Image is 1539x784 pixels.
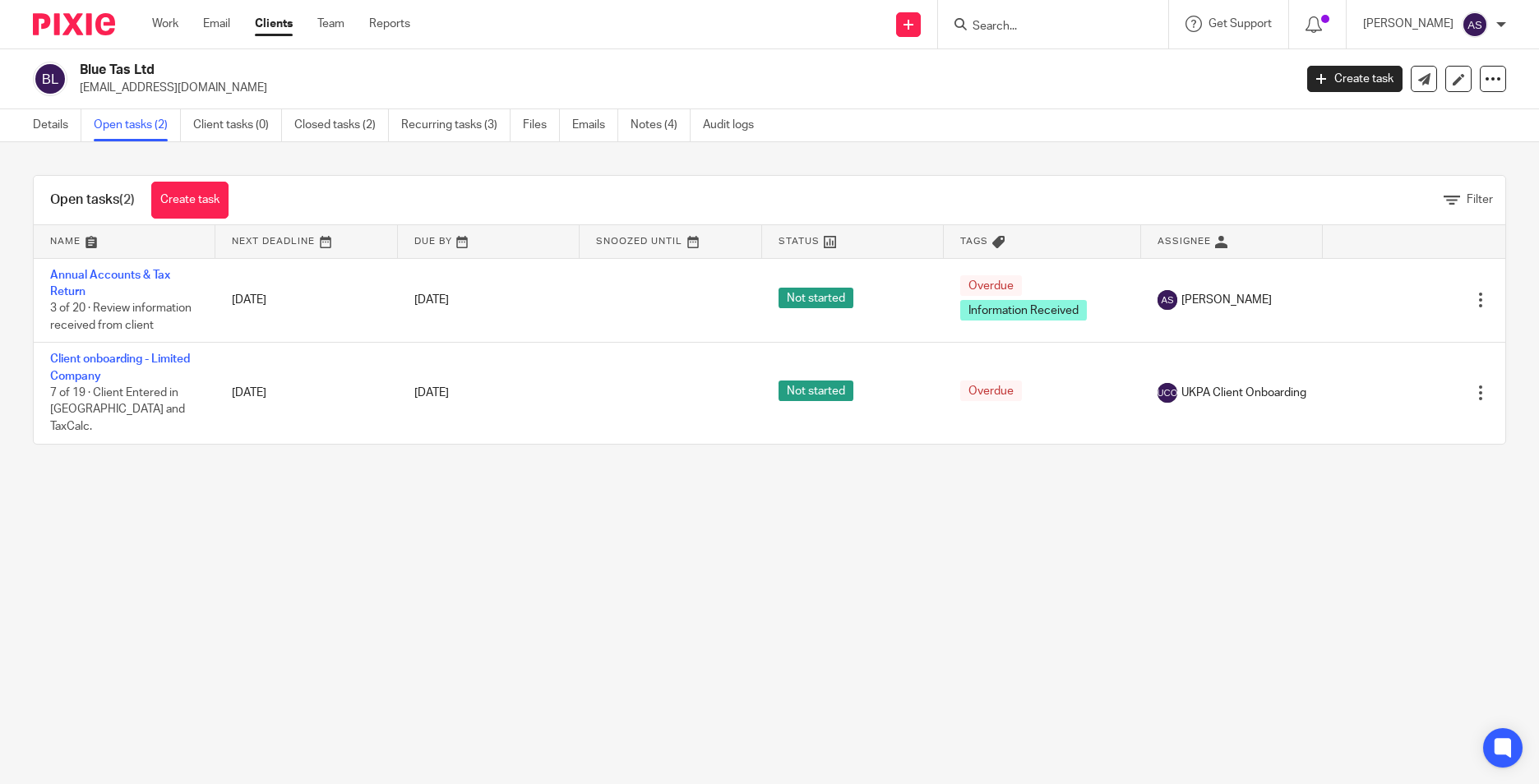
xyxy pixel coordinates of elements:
[960,300,1087,321] span: Information Received
[203,16,230,32] a: Email
[960,275,1022,296] span: Overdue
[631,109,691,141] a: Notes (4)
[255,16,293,32] a: Clients
[151,182,229,219] a: Create task
[317,16,344,32] a: Team
[369,16,410,32] a: Reports
[1462,12,1488,38] img: svg%3E
[1181,385,1306,401] span: UKPA Client Onboarding
[779,288,853,308] span: Not started
[414,294,449,306] span: [DATE]
[33,62,67,96] img: svg%3E
[294,109,389,141] a: Closed tasks (2)
[215,258,397,343] td: [DATE]
[572,109,618,141] a: Emails
[1307,66,1403,92] a: Create task
[596,237,682,246] span: Snoozed Until
[779,380,853,401] span: Not started
[50,270,170,297] a: Annual Accounts & Tax Return
[1158,383,1177,403] img: svg%3E
[50,353,190,381] a: Client onboarding - Limited Company
[1181,292,1272,308] span: [PERSON_NAME]
[960,237,988,246] span: Tags
[703,109,766,141] a: Audit logs
[94,109,181,141] a: Open tasks (2)
[1209,18,1272,30] span: Get Support
[971,20,1119,35] input: Search
[33,109,81,141] a: Details
[50,387,185,432] span: 7 of 19 · Client Entered in [GEOGRAPHIC_DATA] and TaxCalc.
[779,237,820,246] span: Status
[1363,16,1453,32] p: [PERSON_NAME]
[80,62,1042,79] h2: Blue Tas Ltd
[119,193,135,206] span: (2)
[523,109,560,141] a: Files
[33,13,115,35] img: Pixie
[960,380,1022,401] span: Overdue
[215,343,397,444] td: [DATE]
[1158,290,1177,310] img: svg%3E
[401,109,511,141] a: Recurring tasks (3)
[50,302,192,331] span: 3 of 20 · Review information received from client
[50,191,135,209] h1: Open tasks
[414,387,449,399] span: [DATE]
[80,80,1282,96] p: [EMAIL_ADDRESS][DOMAIN_NAME]
[193,109,282,141] a: Client tasks (0)
[1467,194,1493,205] span: Filter
[152,16,178,32] a: Work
